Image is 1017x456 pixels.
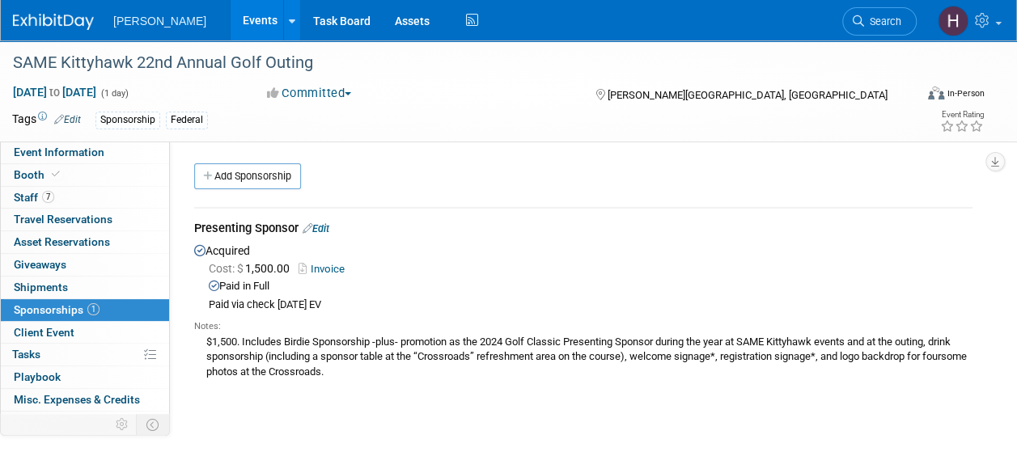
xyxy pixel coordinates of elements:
[95,112,160,129] div: Sponsorship
[608,89,888,101] span: [PERSON_NAME][GEOGRAPHIC_DATA], [GEOGRAPHIC_DATA]
[1,299,169,321] a: Sponsorships1
[194,320,973,333] div: Notes:
[108,414,137,435] td: Personalize Event Tab Strip
[261,85,358,102] button: Committed
[14,168,63,181] span: Booth
[14,303,100,316] span: Sponsorships
[54,114,81,125] a: Edit
[209,262,245,275] span: Cost: $
[938,6,968,36] img: Holly Stapleton
[52,170,60,179] i: Booth reservation complete
[14,235,110,248] span: Asset Reservations
[1,164,169,186] a: Booth
[299,263,351,275] a: Invoice
[12,85,97,99] span: [DATE] [DATE]
[14,213,112,226] span: Travel Reservations
[1,277,169,298] a: Shipments
[194,220,973,240] div: Presenting Sponsor
[12,348,40,361] span: Tasks
[14,258,66,271] span: Giveaways
[14,146,104,158] span: Event Information
[14,281,68,293] span: Shipments
[113,15,206,27] span: [PERSON_NAME]
[843,84,985,108] div: Event Format
[1,322,169,344] a: Client Event
[1,254,169,276] a: Giveaways
[14,326,74,339] span: Client Event
[87,303,100,315] span: 1
[209,279,973,294] div: Paid in Full
[137,414,170,435] td: Toggle Event Tabs
[194,240,973,385] div: Acquired
[940,111,984,119] div: Event Rating
[1,366,169,388] a: Playbook
[1,344,169,365] a: Tasks
[14,191,54,204] span: Staff
[42,191,54,203] span: 7
[303,222,329,234] a: Edit
[209,262,296,275] span: 1,500.00
[14,370,61,383] span: Playbook
[12,111,81,129] td: Tags
[928,87,944,99] img: Format-Inperson.png
[14,393,140,406] span: Misc. Expenses & Credits
[13,14,94,30] img: ExhibitDay
[1,141,169,163] a: Event Information
[1,389,169,411] a: Misc. Expenses & Credits
[166,112,208,129] div: Federal
[194,333,973,380] div: $1,500. Includes Birdie Sponsorship -plus- promotion as the 2024 Golf Classic Presenting Sponsor ...
[47,86,62,99] span: to
[1,187,169,209] a: Staff7
[7,49,901,78] div: SAME Kittyhawk 22nd Annual Golf Outing
[1,209,169,230] a: Travel Reservations
[209,298,973,312] div: Paid via check [DATE] EV
[842,7,917,36] a: Search
[1,231,169,253] a: Asset Reservations
[100,88,129,99] span: (1 day)
[194,163,301,189] a: Add Sponsorship
[864,15,901,27] span: Search
[947,87,985,99] div: In-Person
